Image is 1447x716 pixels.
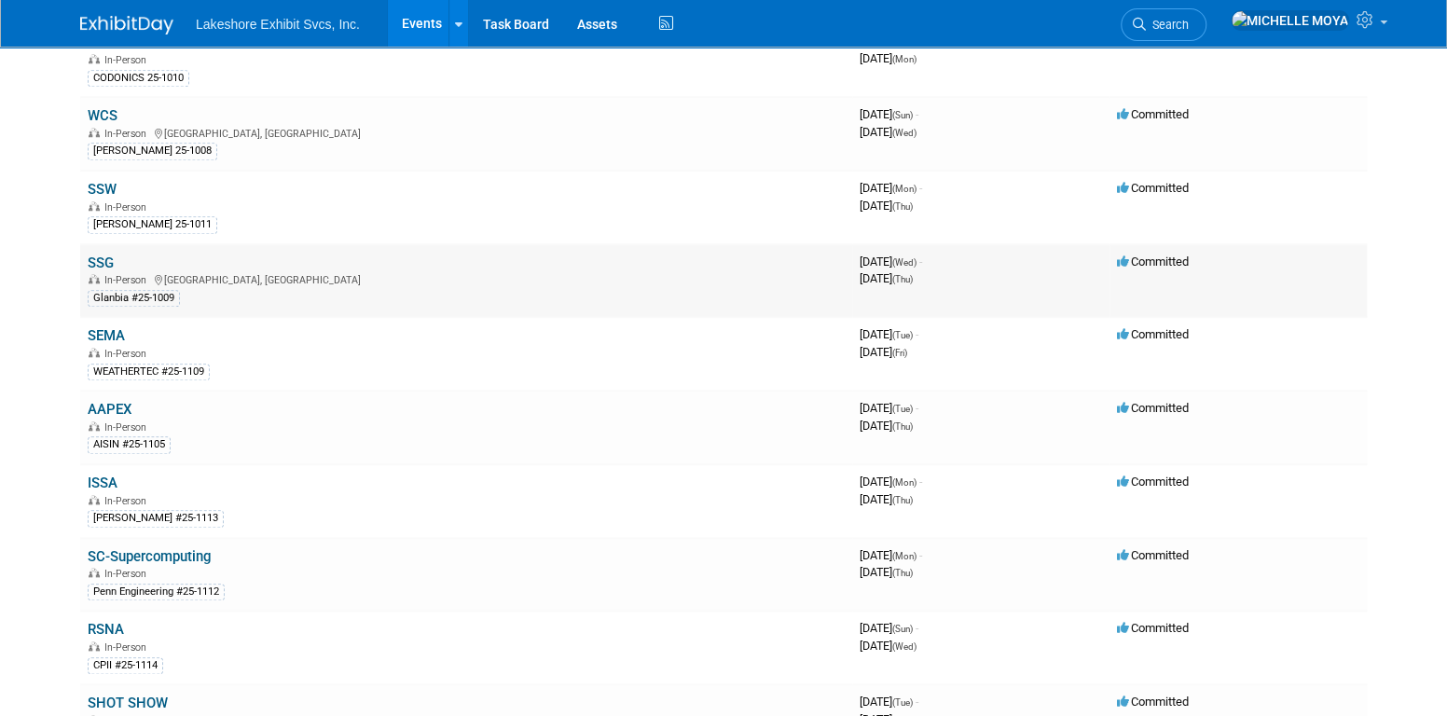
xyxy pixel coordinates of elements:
span: [DATE] [860,181,922,195]
img: In-Person Event [89,274,100,283]
a: SSW [88,181,117,198]
span: - [916,107,918,121]
span: - [916,327,918,341]
span: In-Person [104,128,152,140]
a: RSNA [88,621,124,638]
span: (Tue) [892,697,913,708]
span: [DATE] [860,271,913,285]
div: CPII #25-1114 [88,657,163,674]
a: Search [1121,8,1206,41]
span: [DATE] [860,401,918,415]
span: Search [1146,18,1189,32]
span: [DATE] [860,621,918,635]
span: (Mon) [892,184,916,194]
span: In-Person [104,54,152,66]
span: Committed [1117,548,1189,562]
span: - [919,548,922,562]
span: In-Person [104,274,152,286]
span: In-Person [104,201,152,213]
span: In-Person [104,421,152,434]
span: [DATE] [860,125,916,139]
span: (Thu) [892,568,913,578]
span: - [916,401,918,415]
div: [PERSON_NAME] 25-1011 [88,216,217,233]
div: Penn Engineering #25-1112 [88,584,225,600]
span: (Tue) [892,404,913,414]
a: WCS [88,107,117,124]
span: [DATE] [860,255,922,268]
span: Committed [1117,327,1189,341]
span: (Mon) [892,551,916,561]
span: (Sun) [892,110,913,120]
img: In-Person Event [89,54,100,63]
span: (Wed) [892,128,916,138]
span: Committed [1117,621,1189,635]
span: Committed [1117,695,1189,709]
span: (Thu) [892,495,913,505]
span: (Mon) [892,54,916,64]
span: Committed [1117,255,1189,268]
img: In-Person Event [89,641,100,651]
a: SEMA [88,327,125,344]
div: [PERSON_NAME] #25-1113 [88,510,224,527]
span: [DATE] [860,419,913,433]
span: In-Person [104,568,152,580]
span: Committed [1117,475,1189,489]
span: [DATE] [860,107,918,121]
a: ISSA [88,475,117,491]
span: [DATE] [860,51,916,65]
span: [DATE] [860,492,913,506]
span: (Sun) [892,624,913,634]
span: - [916,695,918,709]
div: [GEOGRAPHIC_DATA], [GEOGRAPHIC_DATA] [88,271,845,286]
span: (Tue) [892,330,913,340]
a: SC-Supercomputing [88,548,211,565]
a: SSG [88,255,114,271]
img: In-Person Event [89,201,100,211]
img: In-Person Event [89,421,100,431]
span: (Fri) [892,348,907,358]
img: In-Person Event [89,128,100,137]
span: (Thu) [892,274,913,284]
span: [DATE] [860,565,913,579]
span: [DATE] [860,695,918,709]
span: Lakeshore Exhibit Svcs, Inc. [196,17,360,32]
span: [DATE] [860,639,916,653]
span: - [919,181,922,195]
div: [GEOGRAPHIC_DATA], [GEOGRAPHIC_DATA] [88,125,845,140]
span: (Thu) [892,421,913,432]
span: (Wed) [892,257,916,268]
span: [DATE] [860,475,922,489]
img: In-Person Event [89,568,100,577]
span: [DATE] [860,345,907,359]
div: AISIN #25-1105 [88,436,171,453]
a: AAPEX [88,401,131,418]
span: (Wed) [892,641,916,652]
span: (Thu) [892,201,913,212]
img: In-Person Event [89,495,100,504]
span: Committed [1117,181,1189,195]
span: - [916,621,918,635]
span: In-Person [104,495,152,507]
span: - [919,255,922,268]
span: Committed [1117,107,1189,121]
div: [PERSON_NAME] 25-1008 [88,143,217,159]
img: In-Person Event [89,348,100,357]
span: [DATE] [860,327,918,341]
span: In-Person [104,348,152,360]
div: WEATHERTEC #25-1109 [88,364,210,380]
span: [DATE] [860,199,913,213]
span: (Mon) [892,477,916,488]
span: [DATE] [860,548,922,562]
a: SHOT SHOW [88,695,168,711]
span: - [919,475,922,489]
span: In-Person [104,641,152,654]
div: Glanbia #25-1009 [88,290,180,307]
img: ExhibitDay [80,16,173,34]
img: MICHELLE MOYA [1231,10,1349,31]
span: Committed [1117,401,1189,415]
div: CODONICS 25-1010 [88,70,189,87]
